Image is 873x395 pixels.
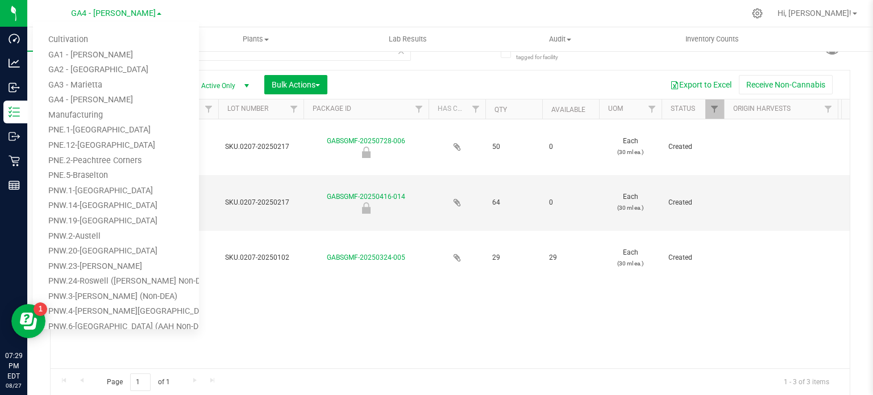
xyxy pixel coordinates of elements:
[130,373,151,391] input: 1
[272,80,320,89] span: Bulk Actions
[313,105,351,113] a: Package ID
[549,197,592,208] span: 0
[9,180,20,191] inline-svg: Reports
[750,8,764,19] div: Manage settings
[33,123,199,138] a: PNE.1-[GEOGRAPHIC_DATA]
[327,193,405,201] a: GABSGMF-20250416-014
[606,247,655,269] span: Each
[34,302,47,316] iframe: Resource center unread badge
[302,202,430,214] div: Newly Received
[492,197,535,208] span: 64
[549,252,592,263] span: 29
[9,155,20,167] inline-svg: Retail
[302,147,430,158] div: Newly Received
[225,142,297,152] span: SKU.0207-20250217
[33,108,199,123] a: Manufacturing
[285,99,304,119] a: Filter
[33,93,199,108] a: GA4 - [PERSON_NAME]
[549,142,592,152] span: 0
[733,105,791,113] a: Origin Harvests
[332,27,484,51] a: Lab Results
[180,27,332,51] a: Plants
[643,99,662,119] a: Filter
[9,57,20,69] inline-svg: Analytics
[551,106,585,114] a: Available
[670,34,754,44] span: Inventory Counts
[484,27,636,51] a: Audit
[373,34,442,44] span: Lab Results
[264,75,327,94] button: Bulk Actions
[50,44,411,61] input: Search Package ID, Item Name, SKU, Lot or Part Number...
[663,75,739,94] button: Export to Excel
[516,44,573,61] span: Include items not tagged for facility
[608,105,623,113] a: UOM
[33,168,199,184] a: PNE.5-Braselton
[778,9,851,18] span: Hi, [PERSON_NAME]!
[9,33,20,44] inline-svg: Dashboard
[33,48,199,63] a: GA1 - [PERSON_NAME]
[606,136,655,157] span: Each
[27,27,180,51] a: Inventory
[739,75,833,94] button: Receive Non-Cannabis
[33,184,199,199] a: PNW.1-[GEOGRAPHIC_DATA]
[33,138,199,153] a: PNE.12-[GEOGRAPHIC_DATA]
[606,147,655,157] p: (30 ml ea.)
[33,78,199,93] a: GA3 - Marietta
[5,351,22,381] p: 07:29 PM EDT
[492,142,535,152] span: 50
[429,99,485,119] th: Has COA
[705,99,724,119] a: Filter
[27,34,180,44] span: Inventory
[9,82,20,93] inline-svg: Inbound
[775,373,838,390] span: 1 - 3 of 3 items
[33,274,199,289] a: PNW.24-Roswell ([PERSON_NAME] Non-DEA)
[33,304,199,319] a: PNW.4-[PERSON_NAME][GEOGRAPHIC_DATA] (AAH Non-DEA)
[636,27,788,51] a: Inventory Counts
[492,252,535,263] span: 29
[33,259,199,275] a: PNW.23-[PERSON_NAME]
[33,214,199,229] a: PNW.19-[GEOGRAPHIC_DATA]
[606,202,655,213] p: (30 ml ea.)
[5,381,22,390] p: 08/27
[668,197,717,208] span: Created
[97,373,179,391] span: Page of 1
[410,99,429,119] a: Filter
[606,192,655,213] span: Each
[33,319,199,335] a: PNW.6-[GEOGRAPHIC_DATA] (AAH Non-DEA)
[668,142,717,152] span: Created
[494,106,507,114] a: Qty
[327,137,405,145] a: GABSGMF-20250728-006
[11,304,45,338] iframe: Resource center
[227,105,268,113] a: Lot Number
[225,197,297,208] span: SKU.0207-20250217
[819,99,838,119] a: Filter
[33,198,199,214] a: PNW.14-[GEOGRAPHIC_DATA]
[671,105,695,113] a: Status
[606,258,655,269] p: (30 ml ea.)
[225,252,297,263] span: SKU.0207-20250102
[327,253,405,261] a: GABSGMF-20250324-005
[33,153,199,169] a: PNE.2-Peachtree Corners
[33,63,199,78] a: GA2 - [GEOGRAPHIC_DATA]
[9,106,20,118] inline-svg: Inventory
[33,32,199,48] a: Cultivation
[33,244,199,259] a: PNW.20-[GEOGRAPHIC_DATA]
[33,229,199,244] a: PNW.2-Austell
[199,99,218,119] a: Filter
[467,99,485,119] a: Filter
[9,131,20,142] inline-svg: Outbound
[33,289,199,305] a: PNW.3-[PERSON_NAME] (Non-DEA)
[668,252,717,263] span: Created
[484,34,635,44] span: Audit
[71,9,156,18] span: GA4 - [PERSON_NAME]
[180,34,331,44] span: Plants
